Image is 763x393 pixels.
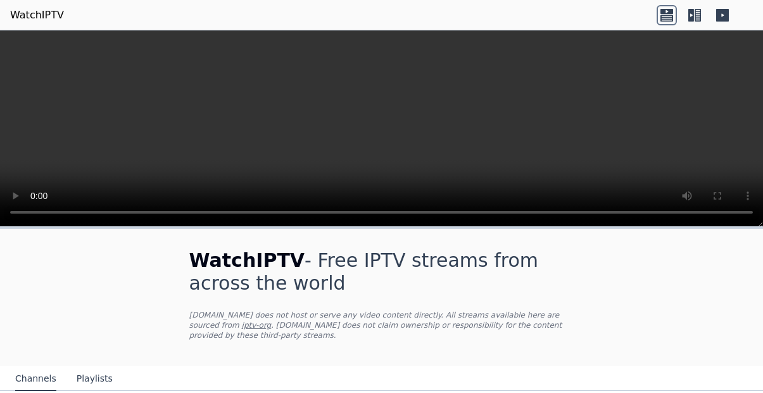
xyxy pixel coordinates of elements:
h1: - Free IPTV streams from across the world [189,249,574,295]
button: Playlists [77,367,113,391]
button: Channels [15,367,56,391]
span: WatchIPTV [189,249,305,271]
a: iptv-org [242,321,272,330]
p: [DOMAIN_NAME] does not host or serve any video content directly. All streams available here are s... [189,310,574,340]
a: WatchIPTV [10,8,64,23]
